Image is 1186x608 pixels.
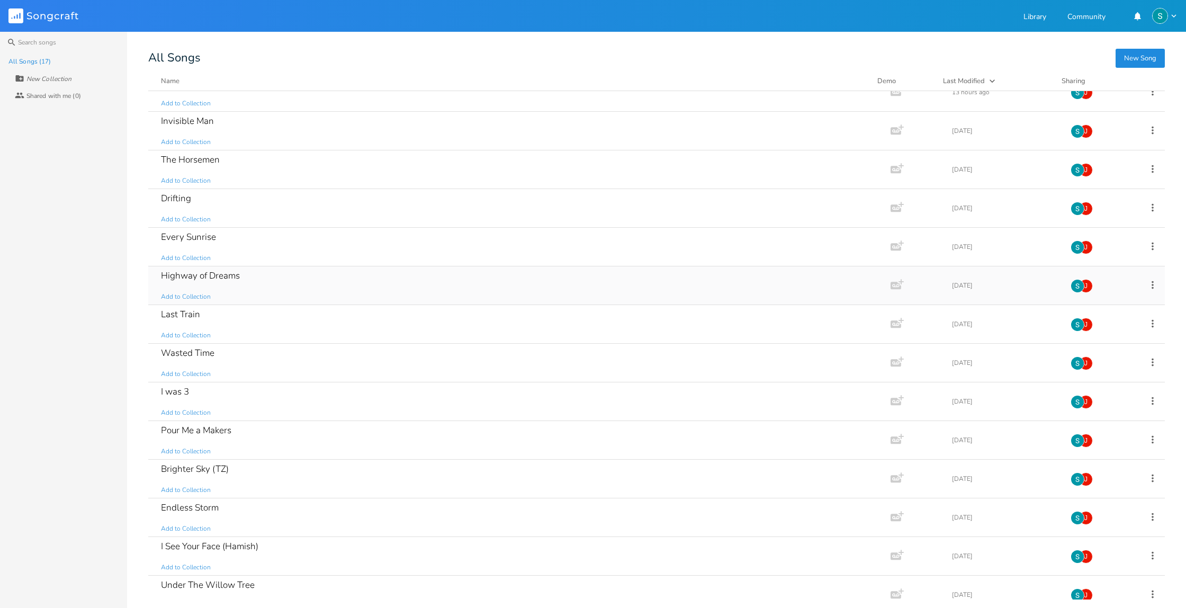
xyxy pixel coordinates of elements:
[952,205,1058,211] div: [DATE]
[1071,86,1084,100] img: Stevie Jay
[161,447,211,456] span: Add to Collection
[161,271,240,280] div: Highway of Dreams
[1079,163,1093,177] div: james.coutts100
[1116,49,1165,68] button: New Song
[1079,279,1093,293] div: james.coutts100
[1071,202,1084,216] img: Stevie Jay
[26,76,71,82] div: New Collection
[148,53,1165,63] div: All Songs
[1079,124,1093,138] div: james.coutts100
[161,524,211,533] span: Add to Collection
[952,476,1058,482] div: [DATE]
[1071,318,1084,332] img: Stevie Jay
[161,194,191,203] div: Drifting
[161,76,865,86] button: Name
[1071,588,1084,602] img: Stevie Jay
[952,553,1058,559] div: [DATE]
[952,437,1058,443] div: [DATE]
[1079,511,1093,525] div: james.coutts100
[161,464,229,473] div: Brighter Sky (TZ)
[161,233,216,242] div: Every Sunrise
[161,292,211,301] span: Add to Collection
[161,408,211,417] span: Add to Collection
[161,348,214,357] div: Wasted Time
[1071,472,1084,486] img: Stevie Jay
[1071,395,1084,409] img: Stevie Jay
[1079,434,1093,448] div: james.coutts100
[943,76,985,86] div: Last Modified
[1152,8,1168,24] img: Stevie Jay
[161,76,179,86] div: Name
[952,128,1058,134] div: [DATE]
[952,398,1058,405] div: [DATE]
[1079,318,1093,332] div: james.coutts100
[161,117,214,126] div: Invisible Man
[952,282,1058,289] div: [DATE]
[1071,163,1084,177] img: Stevie Jay
[952,166,1058,173] div: [DATE]
[952,321,1058,327] div: [DATE]
[1067,13,1106,22] a: Community
[161,370,211,379] span: Add to Collection
[1079,472,1093,486] div: james.coutts100
[1079,588,1093,602] div: james.coutts100
[161,503,219,512] div: Endless Storm
[952,244,1058,250] div: [DATE]
[26,93,81,99] div: Shared with me (0)
[1079,395,1093,409] div: james.coutts100
[161,387,189,396] div: I was 3
[161,310,200,319] div: Last Train
[161,331,211,340] span: Add to Collection
[1079,240,1093,254] div: james.coutts100
[161,215,211,224] span: Add to Collection
[1079,86,1093,100] div: james.coutts100
[1071,434,1084,448] img: Stevie Jay
[952,89,1058,95] div: 13 hours ago
[161,99,211,108] span: Add to Collection
[952,592,1058,598] div: [DATE]
[1079,356,1093,370] div: james.coutts100
[952,514,1058,521] div: [DATE]
[943,76,1049,86] button: Last Modified
[1071,511,1084,525] img: Stevie Jay
[161,563,211,572] span: Add to Collection
[1071,279,1084,293] img: Stevie Jay
[952,360,1058,366] div: [DATE]
[877,76,930,86] div: Demo
[1079,550,1093,564] div: james.coutts100
[161,176,211,185] span: Add to Collection
[1071,240,1084,254] img: Stevie Jay
[8,58,51,65] div: All Songs (17)
[161,542,258,551] div: I See Your Face (Hamish)
[1079,202,1093,216] div: james.coutts100
[1071,550,1084,564] img: Stevie Jay
[161,580,255,589] div: Under The Willow Tree
[1071,124,1084,138] img: Stevie Jay
[161,426,231,435] div: Pour Me a Makers
[161,138,211,147] span: Add to Collection
[1062,76,1125,86] div: Sharing
[161,486,211,495] span: Add to Collection
[1071,356,1084,370] img: Stevie Jay
[161,254,211,263] span: Add to Collection
[161,155,220,164] div: The Horsemen
[1023,13,1046,22] a: Library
